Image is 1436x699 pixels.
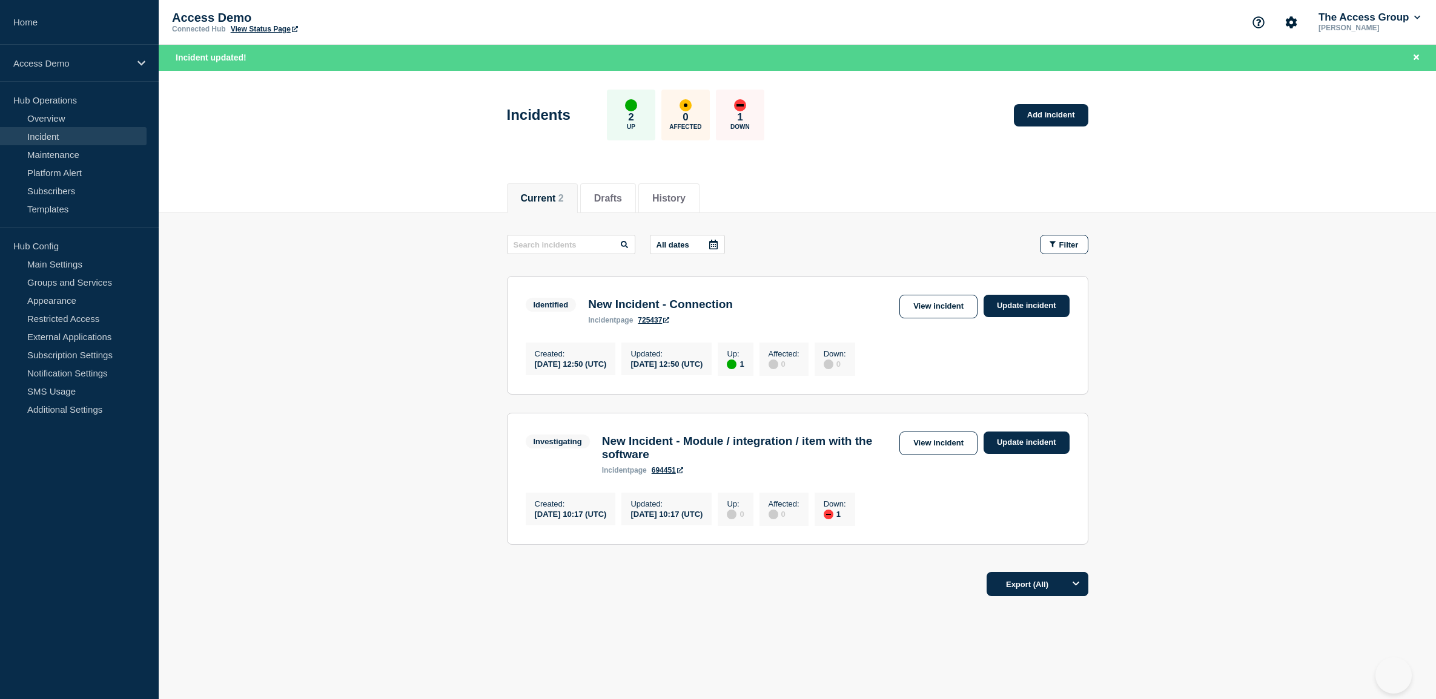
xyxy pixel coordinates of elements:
div: 0 [769,358,799,369]
div: 1 [824,508,846,519]
span: Identified [526,298,577,312]
div: [DATE] 12:50 (UTC) [630,358,703,369]
span: Incident updated! [176,53,247,62]
p: Down [730,123,750,130]
a: View incident [899,432,978,455]
div: disabled [824,359,833,369]
iframe: Help Scout Beacon - Open [1375,657,1412,694]
a: View Status Page [231,25,298,33]
h1: Incidents [507,107,571,123]
div: 0 [824,358,846,369]
div: disabled [769,359,778,369]
h3: New Incident - Module / integration / item with the software [602,435,893,461]
button: Export (All) [987,572,1088,596]
div: 0 [769,508,799,519]
div: disabled [727,510,736,519]
span: Filter [1059,240,1079,249]
p: Affected [669,123,701,130]
span: incident [602,466,630,474]
button: Account settings [1279,10,1304,35]
p: Up : [727,349,744,358]
div: 0 [727,508,744,519]
a: 694451 [652,466,683,474]
p: Down : [824,499,846,508]
input: Search incidents [507,235,635,254]
p: Access Demo [13,58,130,68]
button: The Access Group [1316,11,1423,24]
button: Filter [1040,235,1088,254]
p: [PERSON_NAME] [1316,24,1423,32]
div: [DATE] 10:17 (UTC) [535,508,607,519]
button: Drafts [594,193,622,204]
button: Close banner [1409,51,1424,65]
p: 0 [683,111,688,123]
p: Affected : [769,499,799,508]
p: Updated : [630,499,703,508]
div: up [727,359,736,369]
p: Up : [727,499,744,508]
p: page [588,316,633,324]
div: up [625,99,637,111]
span: Investigating [526,435,590,448]
button: All dates [650,235,725,254]
p: Up [627,123,635,130]
span: incident [588,316,616,324]
div: affected [680,99,692,111]
p: Created : [535,499,607,508]
p: page [602,466,647,474]
div: down [734,99,746,111]
div: disabled [769,510,778,519]
p: Connected Hub [172,25,226,33]
a: Update incident [984,295,1070,317]
p: Updated : [630,349,703,358]
p: Created : [535,349,607,358]
p: 2 [628,111,634,123]
a: Update incident [984,432,1070,454]
div: [DATE] 10:17 (UTC) [630,508,703,519]
p: All dates [657,240,689,249]
p: Affected : [769,349,799,358]
a: View incident [899,295,978,318]
h3: New Incident - Connection [588,298,733,311]
div: [DATE] 12:50 (UTC) [535,358,607,369]
p: Access Demo [172,11,414,25]
div: 1 [727,358,744,369]
button: Current 2 [521,193,564,204]
a: Add incident [1014,104,1088,126]
span: 2 [558,193,564,203]
button: Support [1246,10,1271,35]
button: Options [1064,572,1088,596]
p: Down : [824,349,846,358]
div: down [824,510,833,519]
p: 1 [737,111,743,123]
a: 725437 [638,316,669,324]
button: History [652,193,686,204]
